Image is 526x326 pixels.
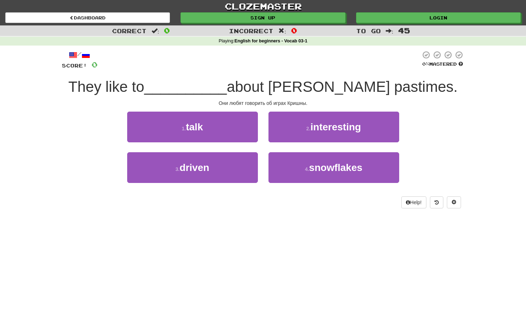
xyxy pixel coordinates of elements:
[291,26,297,35] span: 0
[69,78,144,95] span: They like to
[229,27,273,34] span: Incorrect
[179,162,209,173] span: driven
[186,121,203,132] span: talk
[235,38,307,43] strong: English for beginners - Vocab 03-1
[268,112,399,142] button: 2.interesting
[356,12,521,23] a: Login
[164,26,170,35] span: 0
[227,78,458,95] span: about [PERSON_NAME] pastimes.
[181,12,345,23] a: Sign up
[278,28,286,34] span: :
[152,28,159,34] span: :
[422,61,429,67] span: 0 %
[62,51,97,59] div: /
[398,26,410,35] span: 45
[311,121,361,132] span: interesting
[62,63,87,69] span: Score:
[176,166,180,172] small: 3 .
[386,28,394,34] span: :
[182,126,186,131] small: 1 .
[356,27,381,34] span: To go
[401,196,426,208] button: Help!
[91,60,97,69] span: 0
[309,162,362,173] span: snowflakes
[62,100,465,107] div: Они любят говорить об играх Кришны.
[306,126,311,131] small: 2 .
[430,196,443,208] button: Round history (alt+y)
[127,112,258,142] button: 1.talk
[305,166,309,172] small: 4 .
[112,27,147,34] span: Correct
[268,152,399,183] button: 4.snowflakes
[127,152,258,183] button: 3.driven
[144,78,227,95] span: __________
[5,12,170,23] a: Dashboard
[421,61,465,67] div: Mastered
